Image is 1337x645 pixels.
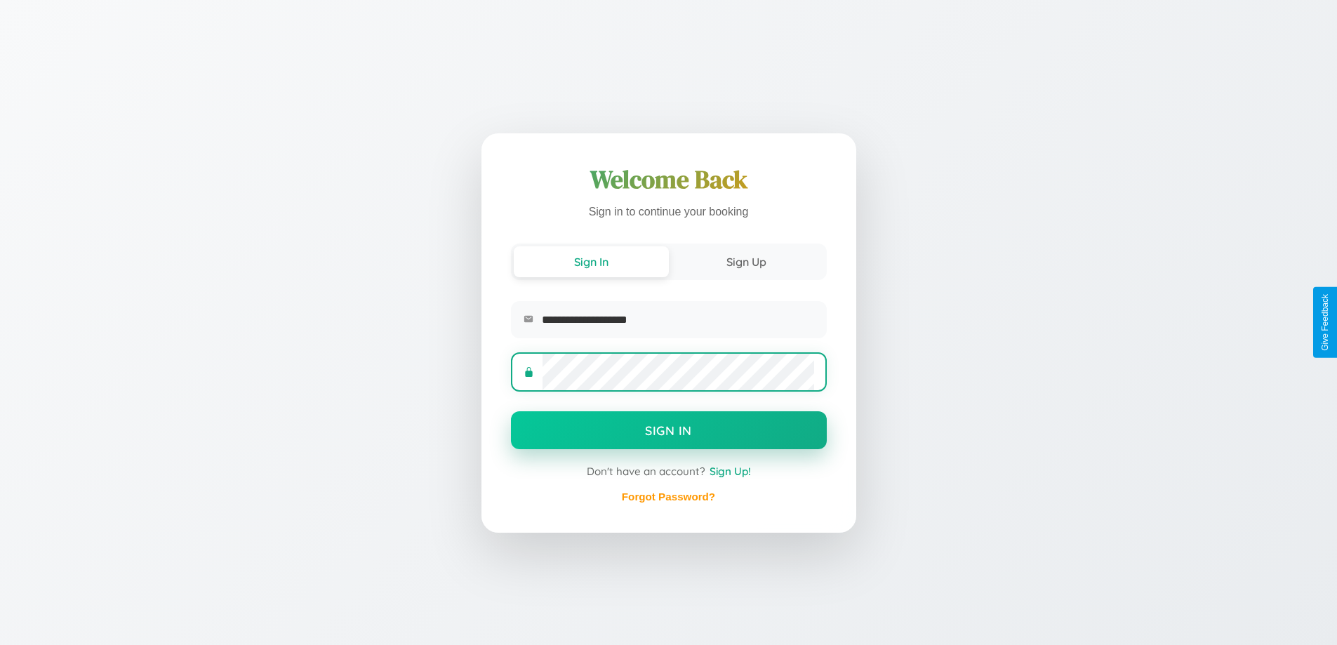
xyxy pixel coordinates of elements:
a: Forgot Password? [622,491,715,503]
div: Don't have an account? [511,465,827,478]
button: Sign In [514,246,669,277]
p: Sign in to continue your booking [511,202,827,222]
h1: Welcome Back [511,163,827,197]
div: Give Feedback [1320,294,1330,351]
button: Sign Up [669,246,824,277]
span: Sign Up! [710,465,751,478]
button: Sign In [511,411,827,449]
